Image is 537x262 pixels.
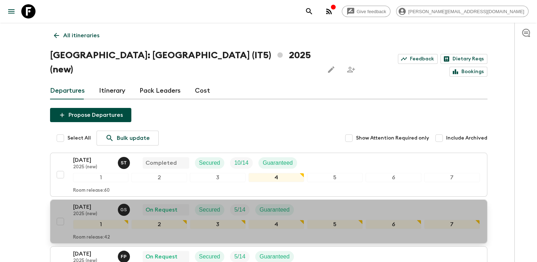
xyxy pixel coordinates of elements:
p: 2025 (new) [73,211,112,217]
a: Dietary Reqs [440,54,487,64]
a: Cost [195,82,210,99]
p: Secured [199,252,220,261]
a: Itinerary [99,82,125,99]
div: [PERSON_NAME][EMAIL_ADDRESS][DOMAIN_NAME] [396,6,528,17]
p: Secured [199,206,220,214]
div: 4 [248,220,304,229]
p: 2025 (new) [73,164,112,170]
div: 1 [73,173,129,182]
div: 3 [190,173,246,182]
p: Guaranteed [259,206,290,214]
div: 2 [131,220,187,229]
p: Completed [146,159,177,167]
div: 1 [73,220,129,229]
p: [DATE] [73,203,112,211]
div: 7 [424,173,480,182]
span: Share this itinerary [344,62,358,77]
p: Bulk update [117,134,150,142]
button: [DATE]2025 (new)Gianluca SavarinoOn RequestSecuredTrip FillGuaranteed1234567Room release:42 [50,200,487,244]
button: search adventures [302,4,316,18]
div: Secured [195,204,225,215]
div: Trip Fill [230,204,250,215]
a: All itineraries [50,28,103,43]
button: Edit this itinerary [324,62,338,77]
p: All itineraries [63,31,99,40]
button: GS [118,204,131,216]
span: Select All [67,135,91,142]
div: 6 [366,173,421,182]
div: 3 [190,220,246,229]
button: [DATE]2025 (new)Simona TimpanaroCompletedSecuredTrip FillGuaranteed1234567Room release:60 [50,153,487,197]
p: 5 / 14 [234,252,245,261]
div: Trip Fill [230,157,253,169]
p: Guaranteed [263,159,293,167]
p: Room release: 42 [73,235,110,240]
div: 6 [366,220,421,229]
p: [DATE] [73,156,112,164]
span: Give feedback [353,9,390,14]
button: menu [4,4,18,18]
div: Secured [195,157,225,169]
span: Federico Poletti [118,253,131,258]
span: Include Archived [446,135,487,142]
p: 10 / 14 [234,159,248,167]
p: Guaranteed [259,252,290,261]
h1: [GEOGRAPHIC_DATA]: [GEOGRAPHIC_DATA] (IT5) 2025 (new) [50,48,319,77]
p: On Request [146,206,177,214]
button: Propose Departures [50,108,131,122]
span: Show Attention Required only [356,135,429,142]
span: Simona Timpanaro [118,159,131,165]
p: [DATE] [73,250,112,258]
a: Feedback [398,54,438,64]
div: 7 [424,220,480,229]
p: On Request [146,252,177,261]
p: F P [121,254,127,260]
a: Bulk update [97,131,159,146]
p: Room release: 60 [73,188,110,193]
div: 4 [248,173,304,182]
p: 5 / 14 [234,206,245,214]
p: G S [120,207,127,213]
div: 2 [131,173,187,182]
div: 5 [307,173,363,182]
a: Pack Leaders [139,82,181,99]
div: 5 [307,220,363,229]
span: [PERSON_NAME][EMAIL_ADDRESS][DOMAIN_NAME] [404,9,528,14]
a: Bookings [449,67,487,77]
p: Secured [199,159,220,167]
span: Gianluca Savarino [118,206,131,212]
a: Give feedback [342,6,390,17]
a: Departures [50,82,85,99]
